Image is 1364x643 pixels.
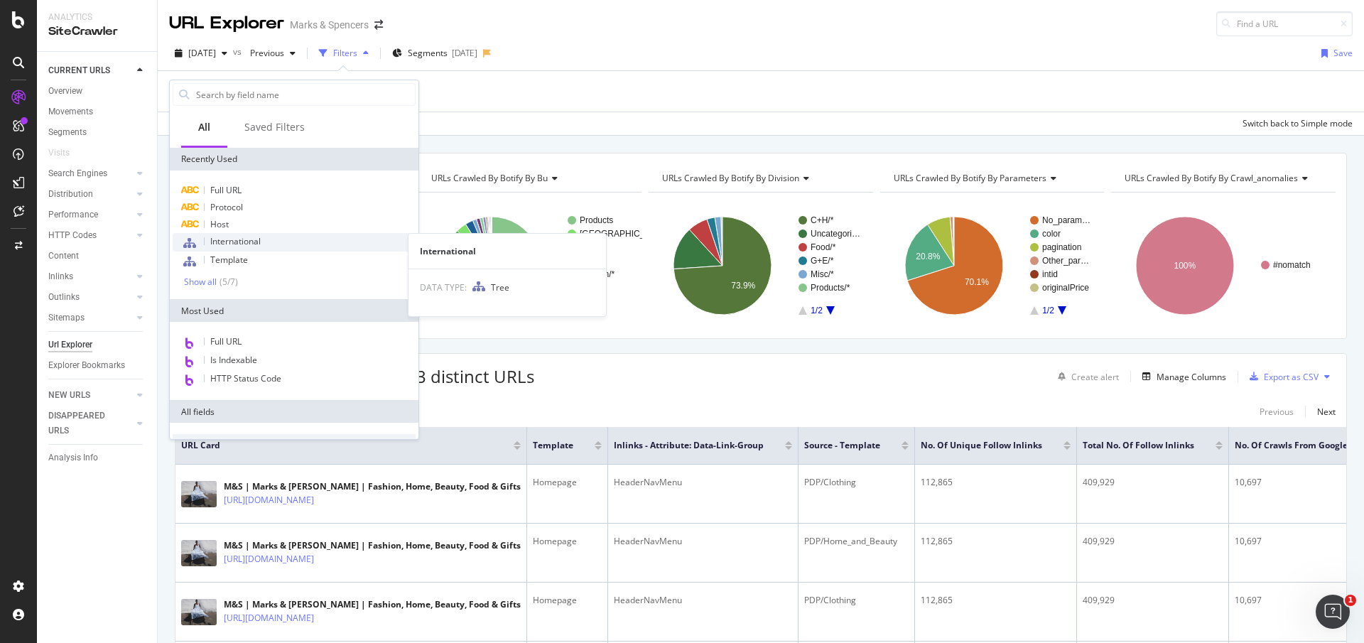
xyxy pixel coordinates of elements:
[811,229,860,239] text: Uncategori…
[1042,283,1089,293] text: originalPrice
[333,47,357,59] div: Filters
[233,45,244,58] span: vs
[48,84,147,99] a: Overview
[1237,112,1353,135] button: Switch back to Simple mode
[48,310,85,325] div: Sitemaps
[210,201,243,213] span: Protocol
[1042,215,1090,225] text: No_param…
[921,476,1071,489] div: 112,865
[48,125,87,140] div: Segments
[48,63,110,78] div: CURRENT URLS
[408,47,448,59] span: Segments
[1316,595,1350,629] iframe: Intercom live chat
[811,256,834,266] text: G+E/*
[811,242,836,252] text: Food/*
[290,18,369,32] div: Marks & Spencers
[313,42,374,65] button: Filters
[48,269,133,284] a: Inlinks
[580,229,669,239] text: [GEOGRAPHIC_DATA]
[1052,365,1119,388] button: Create alert
[169,11,284,36] div: URL Explorer
[374,20,383,30] div: arrow-right-arrow-left
[916,252,940,261] text: 20.8%
[1264,371,1319,383] div: Export as CSV
[1125,172,1298,184] span: URLs Crawled By Botify By crawl_anomalies
[48,104,93,119] div: Movements
[420,281,467,293] span: DATA TYPE:
[48,388,90,403] div: NEW URLS
[1273,260,1311,270] text: #nomatch
[244,42,301,65] button: Previous
[1042,242,1081,252] text: pagination
[48,125,147,140] a: Segments
[48,63,133,78] a: CURRENT URLS
[649,204,873,328] div: A chart.
[48,187,93,202] div: Distribution
[533,476,602,489] div: Homepage
[181,599,217,625] img: main image
[614,594,792,607] div: HeaderNavMenu
[1317,406,1336,418] div: Next
[1244,365,1319,388] button: Export as CSV
[1316,42,1353,65] button: Save
[1083,476,1223,489] div: 409,929
[224,539,521,552] div: M&S | Marks & [PERSON_NAME] | Fashion, Home, Beauty, Food & Gifts
[210,372,281,384] span: HTTP Status Code
[1071,371,1119,383] div: Create alert
[1260,406,1294,418] div: Previous
[1216,11,1353,36] input: Find a URL
[169,42,233,65] button: [DATE]
[217,276,238,288] div: ( 5 / 7 )
[811,269,834,279] text: Misc/*
[224,552,314,566] a: [URL][DOMAIN_NAME]
[1111,204,1336,328] svg: A chart.
[659,167,860,190] h4: URLs Crawled By Botify By division
[48,310,133,325] a: Sitemaps
[224,598,521,611] div: M&S | Marks & [PERSON_NAME] | Fashion, Home, Beauty, Food & Gifts
[48,269,73,284] div: Inlinks
[1345,595,1356,606] span: 1
[1260,403,1294,420] button: Previous
[48,166,107,181] div: Search Engines
[48,290,80,305] div: Outlinks
[1157,371,1226,383] div: Manage Columns
[48,358,125,373] div: Explorer Bookmarks
[614,535,792,548] div: HeaderNavMenu
[173,434,416,457] div: URLs
[1083,535,1223,548] div: 409,929
[614,439,764,452] span: Inlinks - Attribute: data-link-group
[244,120,305,134] div: Saved Filters
[804,439,880,452] span: Source - Template
[408,245,606,257] div: International
[1042,256,1089,266] text: Other_par…
[170,299,418,322] div: Most Used
[662,172,799,184] span: URLs Crawled By Botify By division
[48,187,133,202] a: Distribution
[210,218,229,230] span: Host
[1083,594,1223,607] div: 409,929
[170,400,418,423] div: All fields
[894,172,1046,184] span: URLs Crawled By Botify By parameters
[181,439,510,452] span: URL Card
[731,281,755,291] text: 73.9%
[195,84,415,105] input: Search by field name
[580,215,613,225] text: Products
[48,388,133,403] a: NEW URLS
[811,283,850,293] text: Products/*
[198,120,210,134] div: All
[811,215,834,225] text: C+H/*
[48,409,120,438] div: DISAPPEARED URLS
[48,11,146,23] div: Analytics
[210,254,248,266] span: Template
[1243,117,1353,129] div: Switch back to Simple mode
[48,409,133,438] a: DISAPPEARED URLS
[1122,167,1323,190] h4: URLs Crawled By Botify By crawl_anomalies
[170,148,418,171] div: Recently Used
[614,476,792,489] div: HeaderNavMenu
[48,146,84,161] a: Visits
[48,228,133,243] a: HTTP Codes
[184,277,217,287] div: Show all
[880,204,1105,328] svg: A chart.
[210,335,242,347] span: Full URL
